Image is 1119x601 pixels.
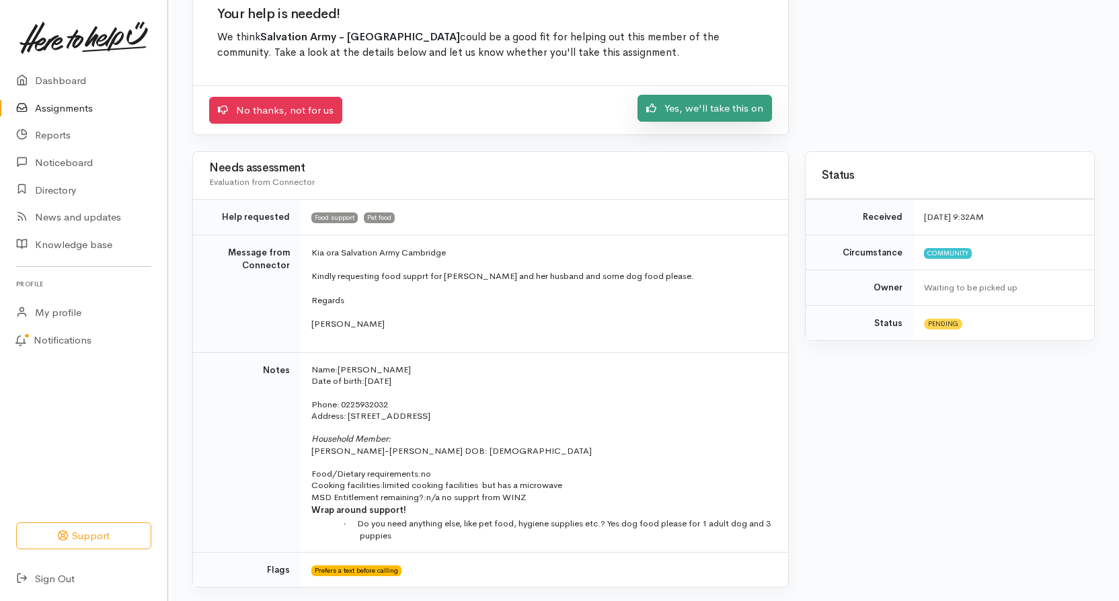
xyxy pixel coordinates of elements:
[924,281,1078,294] div: Waiting to be picked up
[338,364,411,375] span: [PERSON_NAME]
[311,375,364,387] span: Date of birth:
[311,445,592,456] span: [PERSON_NAME]-[PERSON_NAME] DOB: [DEMOGRAPHIC_DATA]
[924,319,962,329] span: Pending
[341,399,388,410] span: 0225932032
[217,30,764,61] p: We think could be a good fit for helping out this member of the community. Take a look at the det...
[311,504,406,516] span: Wrap around support!
[806,270,913,306] td: Owner
[311,246,772,259] p: Kia ora Salvation Army Cambridge
[806,305,913,340] td: Status
[311,317,772,331] p: [PERSON_NAME]
[311,399,340,410] span: Phone:
[806,235,913,270] td: Circumstance
[421,468,431,479] span: no
[311,479,383,491] span: Cooking facilities:
[209,176,315,188] span: Evaluation from Connector
[209,97,342,124] a: No thanks, not for us
[924,248,972,259] span: Community
[16,275,151,293] h6: Profile
[426,491,526,503] span: n/a no supprt from WINZ
[311,565,401,576] span: Prefers a text before calling
[16,522,151,550] button: Support
[311,410,346,422] span: Address:
[311,270,772,283] p: Kindly requesting food supprt for [PERSON_NAME] and her husband and some dog food please.
[193,235,301,352] td: Message from Connector
[311,364,338,375] span: Name:
[193,200,301,235] td: Help requested
[311,433,391,444] span: Household Member:
[806,200,913,235] td: Received
[364,212,395,223] span: Pet food
[383,479,562,491] span: limited cooking facilities but has a microwave
[357,518,771,540] span: Do you need anything else, like pet food, hygiene supplies etc.? Yes dog food please for 1 adult ...
[638,95,772,122] a: Yes, we'll take this on
[822,169,1078,182] h3: Status
[311,212,358,223] span: Food support
[217,7,764,22] h2: Your help is needed!
[193,352,301,552] td: Notes
[311,491,426,503] span: MSD Entitlement remaining?:
[193,552,301,587] td: Flags
[344,518,357,528] span: ·
[364,375,391,387] span: [DATE]
[311,468,421,479] span: Food/Dietary requirements:
[209,162,772,175] h3: Needs assessment
[311,294,772,307] p: Regards
[260,30,460,44] b: Salvation Army - [GEOGRAPHIC_DATA]
[924,211,984,223] time: [DATE] 9:32AM
[348,410,430,422] span: [STREET_ADDRESS]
